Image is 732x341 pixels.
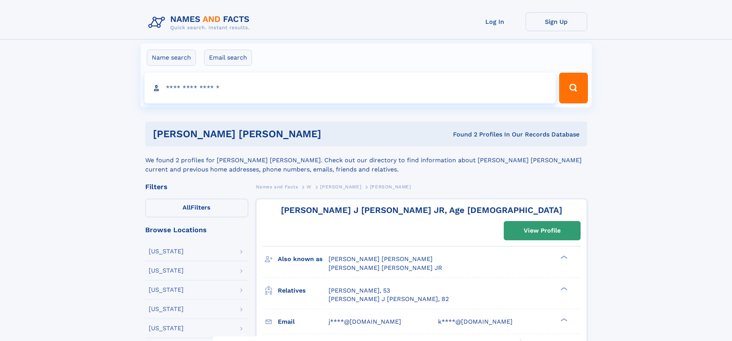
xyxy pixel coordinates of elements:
a: View Profile [504,221,580,240]
span: [PERSON_NAME] [320,184,361,190]
a: [PERSON_NAME] J [PERSON_NAME] JR, Age [DEMOGRAPHIC_DATA] [281,205,562,215]
span: [PERSON_NAME] [PERSON_NAME] [329,255,433,263]
img: Logo Names and Facts [145,12,256,33]
div: ❯ [559,286,568,291]
div: Filters [145,183,248,190]
label: Name search [147,50,196,66]
div: ❯ [559,255,568,260]
div: [US_STATE] [149,325,184,331]
span: W [307,184,312,190]
a: [PERSON_NAME], 53 [329,286,390,295]
div: Browse Locations [145,226,248,233]
a: Log In [464,12,526,31]
div: [US_STATE] [149,268,184,274]
div: Found 2 Profiles In Our Records Database [387,130,579,139]
a: [PERSON_NAME] J [PERSON_NAME], 82 [329,295,449,303]
h3: Also known as [278,253,329,266]
span: [PERSON_NAME] [PERSON_NAME] JR [329,264,442,271]
span: [PERSON_NAME] [370,184,411,190]
div: [US_STATE] [149,287,184,293]
a: Names and Facts [256,182,298,191]
div: We found 2 profiles for [PERSON_NAME] [PERSON_NAME]. Check out our directory to find information ... [145,146,587,174]
a: [PERSON_NAME] [320,182,361,191]
div: [US_STATE] [149,306,184,312]
input: search input [144,73,556,103]
div: ❯ [559,317,568,322]
div: [US_STATE] [149,248,184,255]
span: All [183,204,191,211]
h3: Email [278,315,329,328]
label: Filters [145,199,248,217]
button: Search Button [559,73,588,103]
h3: Relatives [278,284,329,297]
a: Sign Up [526,12,587,31]
label: Email search [204,50,252,66]
h1: [PERSON_NAME] [PERSON_NAME] [153,129,387,139]
div: View Profile [524,222,561,240]
a: W [307,182,312,191]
